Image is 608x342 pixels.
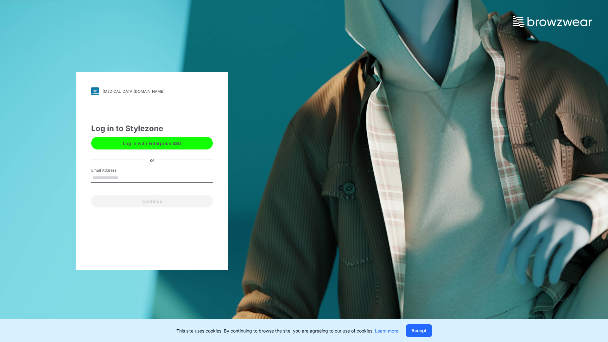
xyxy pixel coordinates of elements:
[91,87,213,95] a: [MEDICAL_DATA][DOMAIN_NAME]
[103,89,164,94] div: [MEDICAL_DATA][DOMAIN_NAME]
[91,137,213,149] button: Log in with Enterprise SSO
[513,16,592,27] img: browzwear-logo.73288ffb.svg
[406,324,432,337] button: Accept
[176,327,398,334] p: This site uses cookies. By continuing to browse the site, you are agreeing to our use of cookies.
[91,168,136,173] label: Email Address
[375,328,398,333] a: Learn more
[91,87,99,95] img: svg+xml;base64,PHN2ZyB3aWR0aD0iMjgiIGhlaWdodD0iMjgiIHZpZXdCb3g9IjAgMCAyOCAyOCIgZmlsbD0ibm9uZSIgeG...
[145,156,159,163] div: or
[91,123,213,134] div: Log in to Stylezone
